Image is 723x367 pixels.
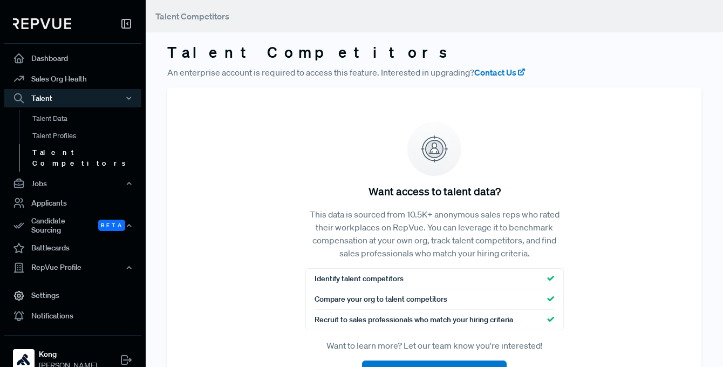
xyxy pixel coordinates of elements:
button: Jobs [4,174,141,193]
button: Candidate Sourcing Beta [4,213,141,238]
p: An enterprise account is required to access this feature. Interested in upgrading? [167,66,701,79]
a: Sales Org Health [4,69,141,89]
a: Applicants [4,193,141,213]
span: Recruit to sales professionals who match your hiring criteria [315,314,513,325]
div: Candidate Sourcing [4,213,141,238]
span: Compare your org to talent competitors [315,294,447,305]
span: Talent Competitors [155,11,229,22]
span: Identify talent competitors [315,273,404,284]
button: Talent [4,89,141,107]
a: Contact Us [474,66,526,79]
a: Battlecards [4,238,141,259]
a: Settings [4,286,141,306]
button: RepVue Profile [4,259,141,277]
strong: Kong [39,349,97,360]
a: Talent Profiles [19,127,156,145]
span: Beta [98,220,125,231]
img: RepVue [13,18,71,29]
a: Talent Competitors [19,144,156,172]
a: Dashboard [4,48,141,69]
p: Want to learn more? Let our team know you're interested! [305,339,564,352]
h5: Want access to talent data? [369,185,501,198]
h3: Talent Competitors [167,43,701,62]
a: Notifications [4,306,141,327]
p: This data is sourced from 10.5K+ anonymous sales reps who rated their workplaces on RepVue. You c... [305,208,564,260]
a: Talent Data [19,110,156,127]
